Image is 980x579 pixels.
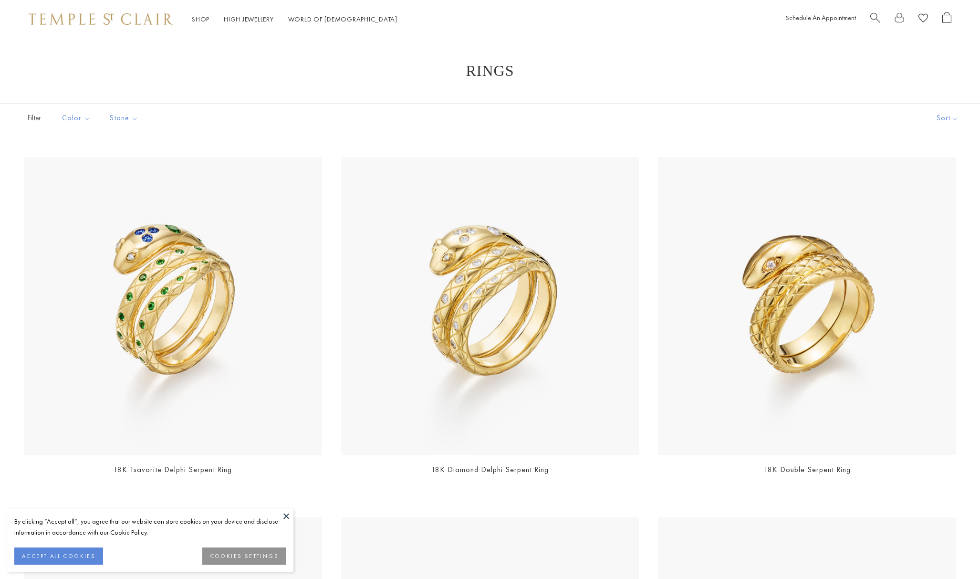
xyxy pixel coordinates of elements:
[341,157,639,455] img: R31835-SERPENT
[431,464,549,474] a: 18K Diamond Delphi Serpent Ring
[870,12,880,27] a: Search
[29,13,173,25] img: Temple St. Clair
[14,516,286,538] div: By clicking “Accept all”, you agree that our website can store cookies on your device and disclos...
[105,112,146,124] span: Stone
[14,547,103,565] button: ACCEPT ALL COOKIES
[103,107,146,129] button: Stone
[341,157,639,455] a: R31835-SERPENTR31835-SERPENT
[38,62,942,79] h1: Rings
[786,13,856,22] a: Schedule An Appointment
[57,112,98,124] span: Color
[114,464,232,474] a: 18K Tsavorite Delphi Serpent Ring
[658,157,956,455] a: 18K Double Serpent Ring18K Double Serpent Ring
[942,12,951,27] a: Open Shopping Bag
[202,547,286,565] button: COOKIES SETTINGS
[918,12,928,27] a: View Wishlist
[192,13,397,25] nav: Main navigation
[192,15,209,23] a: ShopShop
[24,157,322,455] a: R36135-SRPBSTGR36135-SRPBSTG
[658,157,956,455] img: 18K Double Serpent Ring
[224,15,274,23] a: High JewelleryHigh Jewellery
[24,157,322,455] img: R36135-SRPBSTG
[288,15,397,23] a: World of [DEMOGRAPHIC_DATA]World of [DEMOGRAPHIC_DATA]
[915,104,980,133] button: Show sort by
[932,534,970,569] iframe: Gorgias live chat messenger
[764,464,851,474] a: 18K Double Serpent Ring
[55,107,98,129] button: Color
